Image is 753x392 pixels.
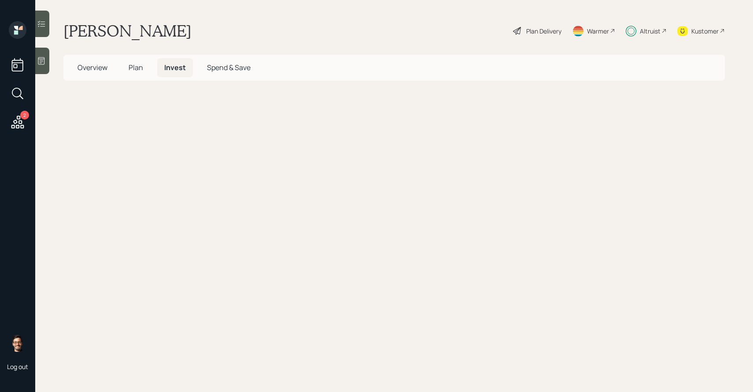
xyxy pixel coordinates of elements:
div: Plan Delivery [526,26,561,36]
span: Overview [78,63,107,72]
div: Warmer [587,26,609,36]
div: 2 [20,111,29,119]
img: sami-boghos-headshot.png [9,334,26,352]
div: Log out [7,362,28,371]
div: Altruist [640,26,661,36]
h1: [PERSON_NAME] [63,21,192,41]
span: Spend & Save [207,63,251,72]
div: Kustomer [691,26,719,36]
span: Invest [164,63,186,72]
span: Plan [129,63,143,72]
